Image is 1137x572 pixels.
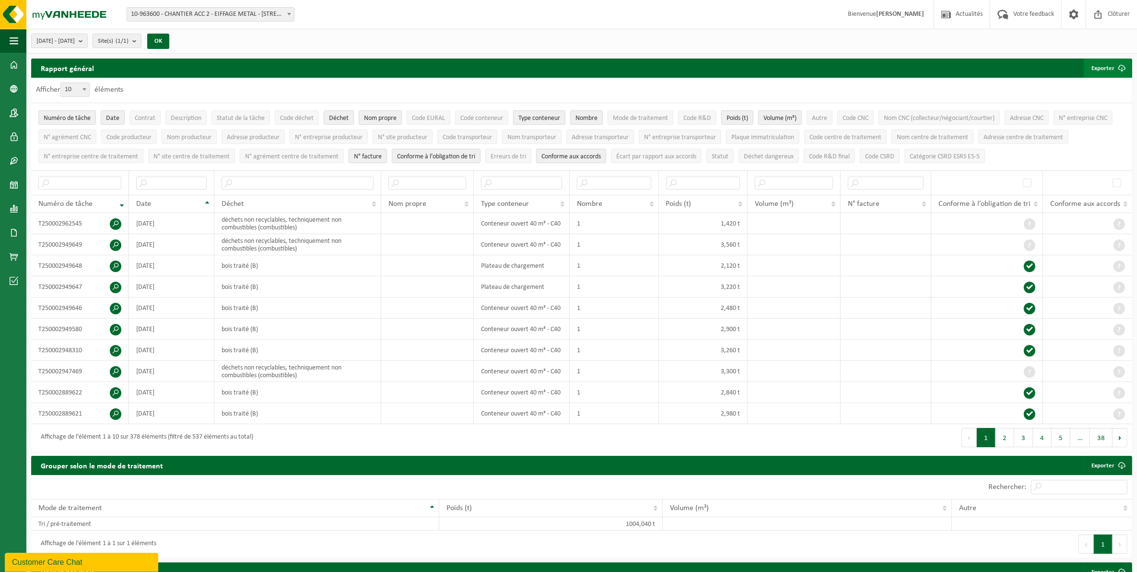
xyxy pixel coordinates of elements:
h2: Rapport général [31,59,104,78]
span: … [1070,428,1090,447]
span: Déchet [222,200,244,208]
button: 5 [1052,428,1070,447]
span: N° site producteur [378,134,427,141]
td: T250002889622 [31,382,129,403]
td: bois traité (B) [214,319,381,340]
td: bois traité (B) [214,298,381,319]
span: Mode de traitement [613,115,668,122]
span: Code CNC [843,115,868,122]
label: Rechercher: [988,484,1026,491]
span: N° entreprise transporteur [644,134,716,141]
td: T250002949646 [31,298,129,319]
button: Adresse producteurAdresse producteur: Activate to sort [222,130,285,144]
button: Type conteneurType conteneur: Activate to sort [513,110,565,125]
button: 3 [1014,428,1033,447]
span: Mode de traitement [38,504,102,512]
td: [DATE] [129,340,214,361]
button: Code CNCCode CNC: Activate to sort [837,110,874,125]
span: Code EURAL [412,115,445,122]
span: Numéro de tâche [44,115,91,122]
td: Conteneur ouvert 40 m³ - C40 [474,382,570,403]
td: T250002949649 [31,234,129,255]
span: Écart par rapport aux accords [616,153,696,160]
span: 10 [60,83,90,97]
td: Conteneur ouvert 40 m³ - C40 [474,403,570,424]
button: Poids (t)Poids (t): Activate to sort [721,110,753,125]
span: 10 [61,83,89,96]
button: Écart par rapport aux accordsÉcart par rapport aux accords: Activate to sort [611,149,702,163]
td: bois traité (B) [214,382,381,403]
button: Conforme à l’obligation de tri : Activate to sort [392,149,481,163]
button: Conforme aux accords : Activate to sort [536,149,606,163]
td: 2,980 t [659,403,748,424]
button: Code R&DCode R&amp;D: Activate to sort [678,110,716,125]
span: Date [106,115,119,122]
button: N° entreprise centre de traitementN° entreprise centre de traitement: Activate to sort [38,149,143,163]
td: [DATE] [129,403,214,424]
td: T250002962545 [31,213,129,234]
button: Code centre de traitementCode centre de traitement: Activate to sort [804,130,887,144]
button: DateDate: Activate to sort [101,110,125,125]
td: bois traité (B) [214,340,381,361]
button: N° agrément CNCN° agrément CNC: Activate to sort [38,130,96,144]
button: Code déchetCode déchet: Activate to sort [275,110,319,125]
span: Numéro de tâche [38,200,93,208]
td: T250002889621 [31,403,129,424]
span: Poids (t) [446,504,472,512]
button: [DATE] - [DATE] [31,34,88,48]
td: 2,480 t [659,298,748,319]
span: Description [171,115,201,122]
span: Autre [959,504,976,512]
button: Adresse transporteurAdresse transporteur: Activate to sort [566,130,634,144]
span: Nom centre de traitement [897,134,968,141]
button: Adresse CNCAdresse CNC: Activate to sort [1005,110,1049,125]
span: Poids (t) [666,200,692,208]
button: Previous [1078,535,1094,554]
count: (1/1) [116,38,129,44]
td: 1 [570,340,658,361]
td: bois traité (B) [214,276,381,298]
button: Nom CNC (collecteur/négociant/courtier)Nom CNC (collecteur/négociant/courtier): Activate to sort [879,110,1000,125]
td: 3,300 t [659,361,748,382]
td: Conteneur ouvert 40 m³ - C40 [474,340,570,361]
td: 1 [570,382,658,403]
span: Conforme aux accords [541,153,601,160]
td: 2,120 t [659,255,748,276]
button: N° entreprise producteurN° entreprise producteur: Activate to sort [290,130,368,144]
button: Erreurs de triErreurs de tri: Activate to sort [485,149,531,163]
span: N° site centre de traitement [153,153,230,160]
button: Previous [961,428,977,447]
button: N° site centre de traitementN° site centre de traitement: Activate to sort [148,149,235,163]
span: Déchet [329,115,349,122]
a: Exporter [1084,456,1131,475]
td: T250002949648 [31,255,129,276]
span: Volume (m³) [755,200,794,208]
span: Code déchet [280,115,314,122]
td: [DATE] [129,234,214,255]
button: Code producteurCode producteur: Activate to sort [101,130,157,144]
span: Statut [712,153,728,160]
button: Code CSRDCode CSRD: Activate to sort [860,149,900,163]
td: bois traité (B) [214,255,381,276]
h2: Grouper selon le mode de traitement [31,456,173,475]
span: Volume (m³) [670,504,709,512]
span: N° entreprise CNC [1059,115,1107,122]
td: [DATE] [129,361,214,382]
td: [DATE] [129,298,214,319]
div: Affichage de l'élément 1 à 10 sur 378 éléments (filtré de 537 éléments au total) [36,429,253,446]
td: 1004,040 t [439,517,663,531]
td: Conteneur ouvert 40 m³ - C40 [474,213,570,234]
td: 1 [570,361,658,382]
button: OK [147,34,169,49]
span: Adresse transporteur [572,134,629,141]
span: Code transporteur [443,134,492,141]
span: Code R&D final [809,153,850,160]
span: Poids (t) [727,115,748,122]
button: 4 [1033,428,1052,447]
span: Conforme aux accords [1050,200,1120,208]
td: 2,840 t [659,382,748,403]
span: N° entreprise producteur [295,134,363,141]
td: 1 [570,213,658,234]
td: T250002947469 [31,361,129,382]
td: 1 [570,298,658,319]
